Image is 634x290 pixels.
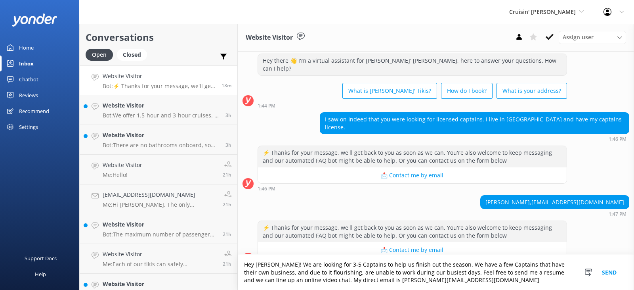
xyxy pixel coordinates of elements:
strong: 1:44 PM [258,104,275,108]
h4: Website Visitor [103,161,142,169]
a: [EMAIL_ADDRESS][DOMAIN_NAME]Me:Hi [PERSON_NAME]. The only availability for [DATE] will be at 9pm.... [80,184,237,214]
button: 📩 Contact me by email [258,167,567,183]
img: yonder-white-logo.png [12,13,57,27]
span: Aug 30 2025 03:40pm (UTC -05:00) America/Cancun [223,231,231,238]
h4: Website Visitor [103,280,220,288]
div: Hey there 👋 I'm a virtual assistant for [PERSON_NAME]' [PERSON_NAME], here to answer your questio... [258,54,567,75]
strong: 1:46 PM [609,137,626,142]
a: Website VisitorMe:Hello!21h [80,155,237,184]
a: Website VisitorBot:The maximum number of passengers per trip is six.21h [80,214,237,244]
a: Website VisitorBot:⚡ Thanks for your message, we'll get back to you as soon as we can. You're als... [80,65,237,95]
a: Open [86,50,117,59]
strong: 1:46 PM [258,186,275,191]
span: Aug 30 2025 03:40pm (UTC -05:00) America/Cancun [223,261,231,267]
span: Cruisin' [PERSON_NAME] [509,8,576,15]
span: Aug 30 2025 03:41pm (UTC -05:00) America/Cancun [223,171,231,178]
button: Send [594,255,624,290]
a: Closed [117,50,151,59]
div: Open [86,49,113,61]
div: I saw on Indeed that you were looking for licensed captains. I live in [GEOGRAPHIC_DATA] and have... [320,113,629,134]
div: Aug 31 2025 12:46pm (UTC -05:00) America/Cancun [320,136,629,142]
span: Aug 31 2025 09:11am (UTC -05:00) America/Cancun [225,112,231,119]
p: Me: Hello! [103,171,142,179]
p: Me: Each of our tikis can safely accommodate six passengers. For group sizes 7-12, we offer a two... [103,261,217,268]
h4: [EMAIL_ADDRESS][DOMAIN_NAME] [103,190,217,199]
div: Closed [117,49,147,61]
p: Bot: ⚡ Thanks for your message, we'll get back to you as soon as we can. You're also welcome to k... [103,83,216,90]
span: Aug 31 2025 09:11am (UTC -05:00) America/Cancun [225,142,231,148]
div: Assign User [559,31,626,44]
span: Assign user [563,33,594,42]
button: How do I book? [441,83,493,99]
h4: Website Visitor [103,72,216,81]
div: Home [19,40,34,56]
p: Bot: There are no bathrooms onboard, so we recommend planning accordingly. [103,142,220,149]
span: Aug 31 2025 12:47pm (UTC -05:00) America/Cancun [222,82,231,89]
div: ⚡ Thanks for your message, we'll get back to you as soon as we can. You're also welcome to keep m... [258,146,567,167]
div: Aug 31 2025 12:47pm (UTC -05:00) America/Cancun [480,211,629,217]
a: Website VisitorMe:Each of our tikis can safely accommodate six passengers. For group sizes 7-12, ... [80,244,237,274]
p: Me: Hi [PERSON_NAME]. The only availability for [DATE] will be at 9pm. If interested, please give... [103,201,217,208]
div: Inbox [19,56,34,71]
h4: Website Visitor [103,250,217,259]
div: ⚡ Thanks for your message, we'll get back to you as soon as we can. You're also welcome to keep m... [258,221,567,242]
textarea: Hey [PERSON_NAME]! We are looking for 3-5 Captains to help us finish out the season. We have a fe... [238,255,634,290]
button: 📩 Contact me by email [258,242,567,258]
a: [EMAIL_ADDRESS][DOMAIN_NAME] [531,198,624,206]
div: Recommend [19,103,49,119]
div: Aug 31 2025 12:46pm (UTC -05:00) America/Cancun [258,186,567,191]
div: Chatbot [19,71,38,87]
div: [PERSON_NAME], [481,196,629,209]
button: What is [PERSON_NAME]' Tikis? [342,83,437,99]
button: What is your address? [497,83,567,99]
div: Support Docs [25,250,57,266]
a: Website VisitorBot:We offer 1.5-hour and 3-hour cruises. If you want to extend your cruise, pleas... [80,95,237,125]
div: Reviews [19,87,38,103]
h3: Website Visitor [246,33,293,43]
div: Settings [19,119,38,135]
div: Aug 31 2025 12:44pm (UTC -05:00) America/Cancun [258,103,567,108]
a: Website VisitorBot:There are no bathrooms onboard, so we recommend planning accordingly.3h [80,125,237,155]
span: Aug 30 2025 03:41pm (UTC -05:00) America/Cancun [223,201,231,208]
h4: Website Visitor [103,101,220,110]
h4: Website Visitor [103,220,217,229]
p: Bot: The maximum number of passengers per trip is six. [103,231,217,238]
p: Bot: We offer 1.5-hour and 3-hour cruises. If you want to extend your cruise, please call [PHONE_... [103,112,220,119]
strong: 1:47 PM [609,212,626,217]
h4: Website Visitor [103,131,220,140]
div: Help [35,266,46,282]
h2: Conversations [86,30,231,45]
